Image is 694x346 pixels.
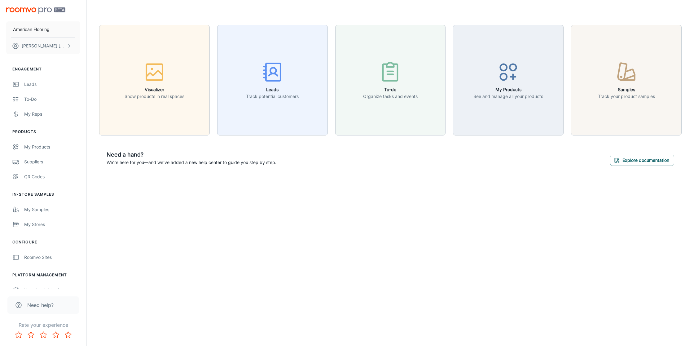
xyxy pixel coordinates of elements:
p: Organize tasks and events [363,93,418,100]
button: SamplesTrack your product samples [571,25,682,135]
div: My Reps [24,111,80,118]
h6: Samples [598,86,655,93]
button: To-doOrganize tasks and events [335,25,446,135]
div: Leads [24,81,80,88]
a: LeadsTrack potential customers [217,77,328,83]
p: [PERSON_NAME] [PERSON_NAME] [22,42,65,49]
a: To-doOrganize tasks and events [335,77,446,83]
p: Show products in real spaces [125,93,184,100]
button: [PERSON_NAME] [PERSON_NAME] [6,38,80,54]
h6: Visualizer [125,86,184,93]
h6: To-do [363,86,418,93]
button: American Flooring [6,21,80,38]
p: We're here for you—and we've added a new help center to guide you step by step. [107,159,276,166]
button: My ProductsSee and manage all your products [453,25,564,135]
p: See and manage all your products [473,93,543,100]
div: QR Codes [24,173,80,180]
h6: Leads [246,86,299,93]
div: Suppliers [24,158,80,165]
button: VisualizerShow products in real spaces [99,25,210,135]
h6: My Products [473,86,543,93]
a: SamplesTrack your product samples [571,77,682,83]
p: American Flooring [13,26,50,33]
p: Track your product samples [598,93,655,100]
img: Roomvo PRO Beta [6,7,65,14]
h6: Need a hand? [107,150,276,159]
a: Explore documentation [610,157,674,163]
div: My Products [24,144,80,150]
div: To-do [24,96,80,103]
a: My ProductsSee and manage all your products [453,77,564,83]
button: Explore documentation [610,155,674,166]
p: Track potential customers [246,93,299,100]
button: LeadsTrack potential customers [217,25,328,135]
